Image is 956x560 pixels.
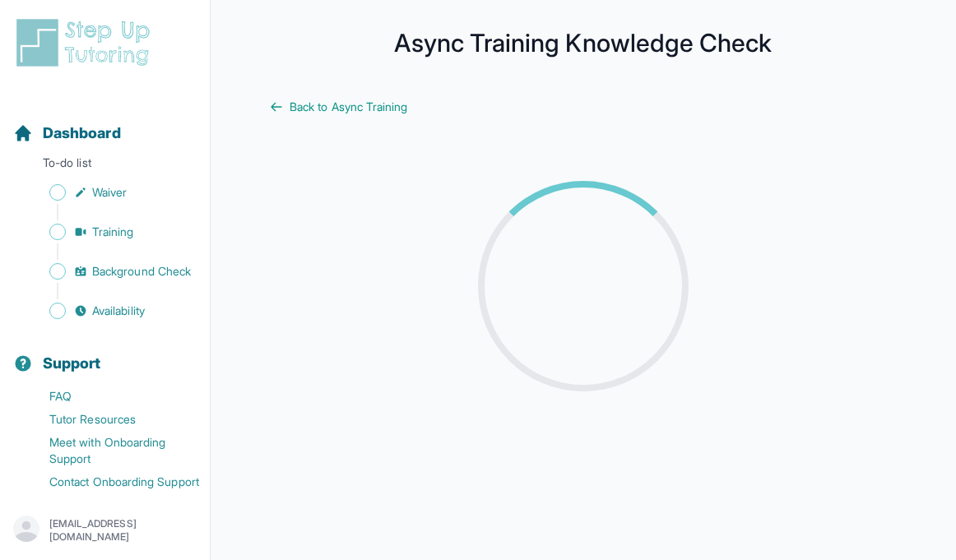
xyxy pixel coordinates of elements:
a: Tutor Resources [13,408,210,431]
span: Back to Async Training [290,99,408,115]
a: Training [13,220,210,243]
a: Meet with Onboarding Support [13,431,210,470]
a: Contact Onboarding Support [13,470,210,493]
a: Background Check [13,260,210,283]
span: Waiver [92,184,127,201]
h1: Async Training Knowledge Check [244,33,923,53]
img: logo [13,16,160,69]
button: [EMAIL_ADDRESS][DOMAIN_NAME] [13,516,197,545]
span: Dashboard [43,122,121,145]
a: Dashboard [13,122,121,145]
span: Background Check [92,263,191,280]
a: FAQ [13,385,210,408]
a: Availability [13,299,210,322]
p: To-do list [7,155,203,178]
span: Availability [92,303,145,319]
p: [EMAIL_ADDRESS][DOMAIN_NAME] [49,517,197,544]
span: Training [92,224,134,240]
button: Dashboard [7,95,203,151]
a: Waiver [13,181,210,204]
a: Back to Async Training [270,99,897,115]
span: Support [43,352,101,375]
button: Support [7,326,203,382]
